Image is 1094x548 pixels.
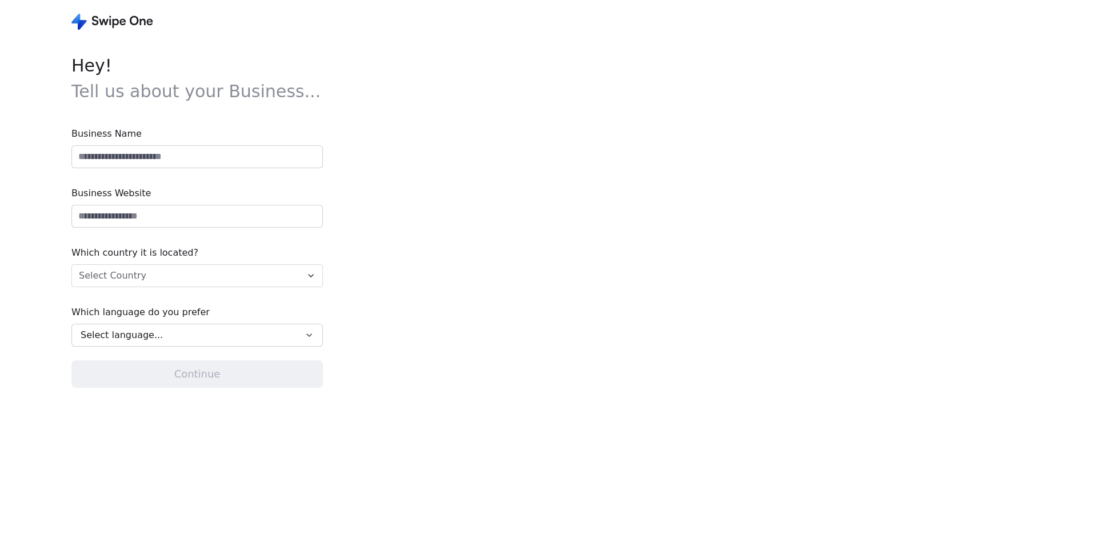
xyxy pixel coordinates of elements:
[71,81,321,101] span: Tell us about your Business...
[71,246,323,260] span: Which country it is located?
[79,269,146,283] span: Select Country
[71,186,323,200] span: Business Website
[71,53,323,104] span: Hey !
[71,360,323,388] button: Continue
[71,127,323,141] span: Business Name
[71,305,323,319] span: Which language do you prefer
[81,328,163,342] span: Select language...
